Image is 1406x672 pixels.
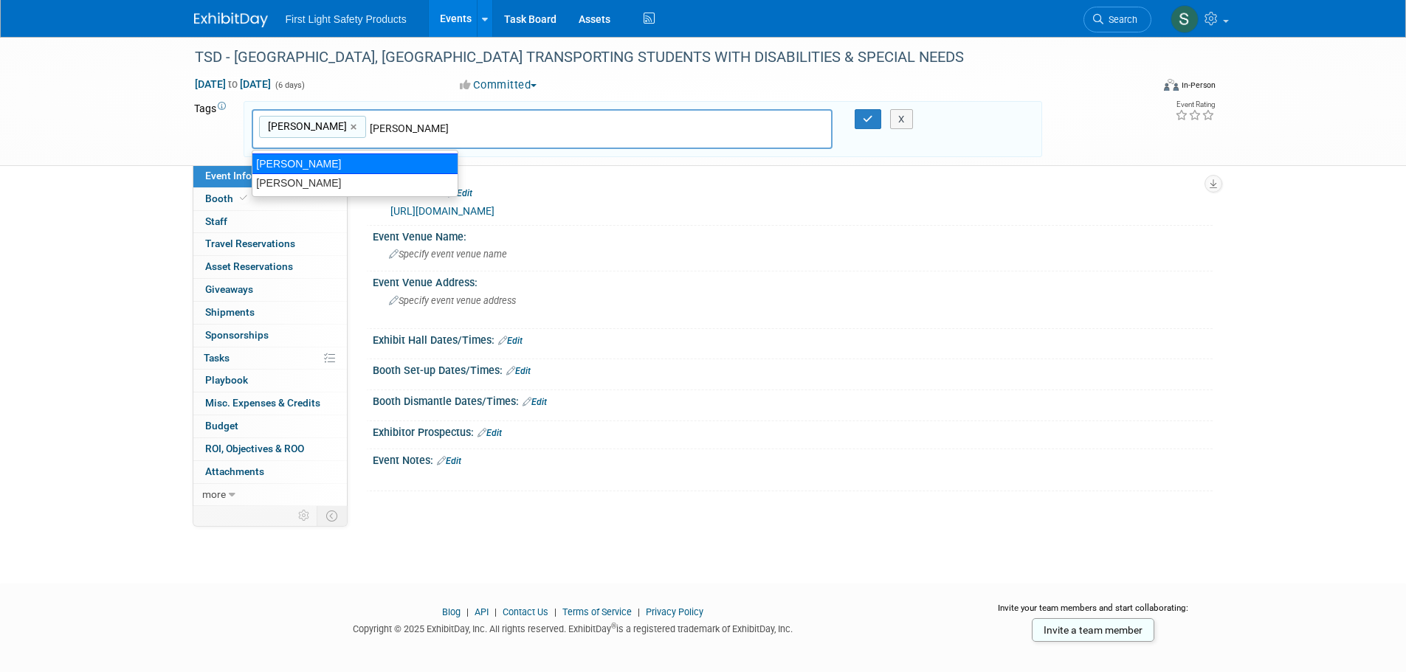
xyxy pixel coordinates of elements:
a: Travel Reservations [193,233,347,255]
img: Steph Willemsen [1171,5,1199,33]
span: Specify event venue address [389,295,516,306]
span: [PERSON_NAME] [265,119,347,134]
div: Exhibitor Prospectus: [373,421,1213,440]
a: Event Information [193,165,347,187]
span: Sponsorships [205,329,269,341]
a: Budget [193,415,347,437]
span: Specify event venue name [389,249,507,260]
a: ROI, Objectives & ROO [193,438,347,460]
div: Invite your team members and start collaborating: [974,602,1213,624]
div: [PERSON_NAME] [252,173,458,193]
a: Edit [498,336,523,346]
a: Edit [523,397,547,407]
i: Booth reservation complete [240,194,247,202]
button: Committed [455,77,542,93]
div: Copyright © 2025 ExhibitDay, Inc. All rights reserved. ExhibitDay is a registered trademark of Ex... [194,619,953,636]
a: Booth [193,188,347,210]
a: more [193,484,347,506]
div: Event Notes: [373,449,1213,468]
a: Search [1083,7,1151,32]
img: Format-Inperson.png [1164,79,1179,91]
div: In-Person [1181,80,1216,91]
td: Toggle Event Tabs [317,506,347,525]
span: Staff [205,215,227,227]
a: Staff [193,211,347,233]
span: Travel Reservations [205,238,295,249]
a: API [475,606,489,617]
span: to [226,78,240,90]
span: | [634,606,644,617]
span: Attachments [205,465,264,477]
button: X [890,109,913,130]
span: ROI, Objectives & ROO [205,443,304,454]
a: Playbook [193,370,347,392]
span: | [463,606,472,617]
div: [PERSON_NAME] [252,153,458,174]
a: Edit [478,428,502,438]
span: Asset Reservations [205,260,293,272]
span: (6 days) [274,80,305,90]
div: Event Website: [373,181,1213,201]
span: more [202,488,226,500]
a: Edit [506,366,531,376]
a: Privacy Policy [646,606,703,617]
div: Booth Dismantle Dates/Times: [373,390,1213,409]
span: Search [1103,14,1137,25]
span: Playbook [205,374,248,386]
a: Edit [437,456,461,466]
a: Edit [448,188,472,198]
a: Giveaways [193,279,347,301]
a: × [351,119,360,136]
span: First Light Safety Products [286,13,407,25]
a: Sponsorships [193,325,347,347]
span: Misc. Expenses & Credits [205,397,320,409]
a: Terms of Service [562,606,632,617]
a: Blog [442,606,461,617]
sup: ® [611,622,616,630]
td: Personalize Event Tab Strip [292,506,317,525]
a: Misc. Expenses & Credits [193,392,347,415]
img: ExhibitDay [194,13,268,27]
div: Booth Set-up Dates/Times: [373,359,1213,378]
span: Event Information [205,170,288,181]
a: Shipments [193,302,347,324]
span: Booth [205,193,250,204]
a: [URL][DOMAIN_NAME] [390,205,494,217]
div: Event Venue Address: [373,271,1213,290]
div: Event Format [1064,77,1216,99]
div: TSD - [GEOGRAPHIC_DATA], [GEOGRAPHIC_DATA] TRANSPORTING STUDENTS WITH DISABILITIES & SPECIAL NEEDS [190,44,1129,71]
span: Giveaways [205,283,253,295]
a: Asset Reservations [193,256,347,278]
a: Attachments [193,461,347,483]
div: Event Rating [1175,101,1215,108]
div: Exhibit Hall Dates/Times: [373,329,1213,348]
span: Tasks [204,352,230,364]
span: | [491,606,500,617]
a: Tasks [193,347,347,370]
input: Type tag and hit enter [370,121,576,136]
div: Event Venue Name: [373,226,1213,244]
span: Shipments [205,306,255,318]
span: [DATE] [DATE] [194,77,272,91]
a: Invite a team member [1032,618,1154,642]
a: Contact Us [503,606,548,617]
td: Tags [194,101,230,158]
span: Budget [205,420,238,432]
span: | [551,606,560,617]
